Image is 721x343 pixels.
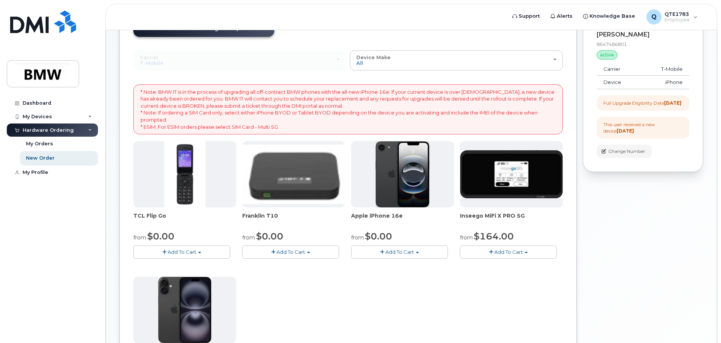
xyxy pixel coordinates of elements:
[545,9,578,24] a: Alerts
[664,100,681,106] strong: [DATE]
[651,12,657,21] span: Q
[385,249,414,255] span: Add To Cart
[133,212,236,227] div: TCL Flip Go
[242,212,345,227] div: Franklin T10
[158,277,211,343] img: iphone_16_plus.png
[242,234,255,241] small: from
[664,11,690,17] span: QTE1783
[365,231,392,242] span: $0.00
[351,245,448,259] button: Add To Cart
[603,100,681,106] div: Full Upgrade Eligibility Date
[557,12,573,20] span: Alerts
[519,12,540,20] span: Support
[164,141,206,207] img: TCL_FLIP_MODE.jpg
[276,249,305,255] span: Add To Cart
[351,212,454,227] div: Apple iPhone 16e
[376,141,430,207] img: iphone16e.png
[640,63,689,76] td: T-Mobile
[597,41,689,47] div: 8647486801
[494,249,523,255] span: Add To Cart
[147,231,174,242] span: $0.00
[597,50,617,59] div: active
[242,145,345,204] img: t10.jpg
[351,234,364,241] small: from
[597,31,689,38] div: [PERSON_NAME]
[590,12,635,20] span: Knowledge Base
[640,76,689,89] td: iPhone
[608,148,645,155] span: Change Number
[350,50,563,70] button: Device Make All
[603,121,683,134] div: This user received a new device
[617,128,634,134] strong: [DATE]
[133,245,230,259] button: Add To Cart
[507,9,545,24] a: Support
[356,54,391,60] span: Device Make
[597,145,652,158] button: Change Number
[597,63,640,76] td: Carrier
[641,9,703,24] div: QTE1783
[460,212,563,227] div: Inseego MiFi X PRO 5G
[597,76,640,89] td: Device
[242,245,339,259] button: Add To Cart
[168,249,196,255] span: Add To Cart
[460,234,473,241] small: from
[256,231,283,242] span: $0.00
[356,60,363,66] span: All
[460,150,563,198] img: cut_small_inseego_5G.jpg
[664,17,690,23] span: Employee
[688,310,715,337] iframe: Messenger Launcher
[133,234,146,241] small: from
[460,245,557,259] button: Add To Cart
[578,9,640,24] a: Knowledge Base
[474,231,514,242] span: $164.00
[141,88,556,130] p: * Note: BMW IT is in the process of upgrading all off-contract BMW phones with the all-new iPhone...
